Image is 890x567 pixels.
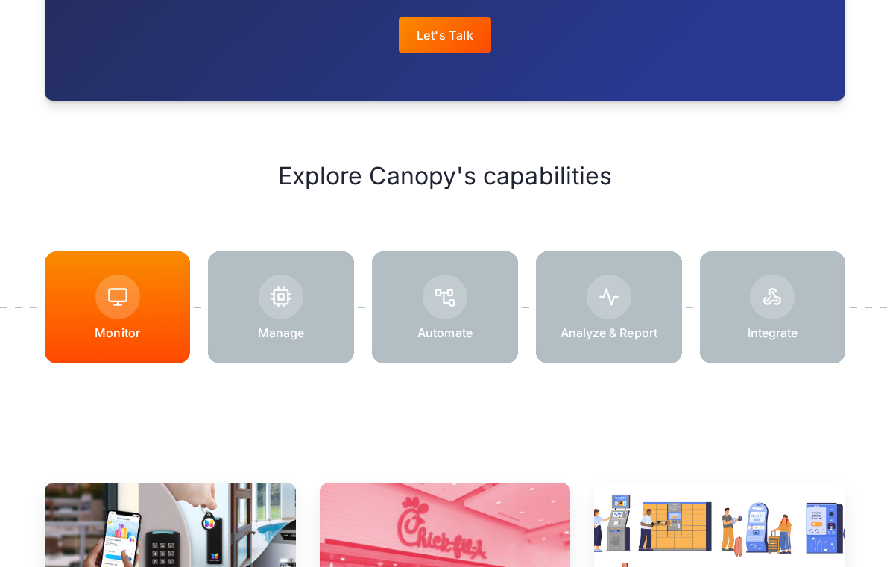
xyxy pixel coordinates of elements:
[748,325,798,340] p: Integrate
[561,325,657,340] p: Analyze & Report
[700,251,846,363] a: Integrate
[208,251,354,363] a: Manage
[417,325,473,340] p: Automate
[258,325,304,340] p: Manage
[372,251,518,363] a: Automate
[95,325,140,340] p: Monitor
[45,251,191,363] a: Monitor
[45,160,846,192] h2: Explore Canopy's capabilities
[399,17,492,53] a: Let's Talk
[536,251,682,363] a: Analyze & Report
